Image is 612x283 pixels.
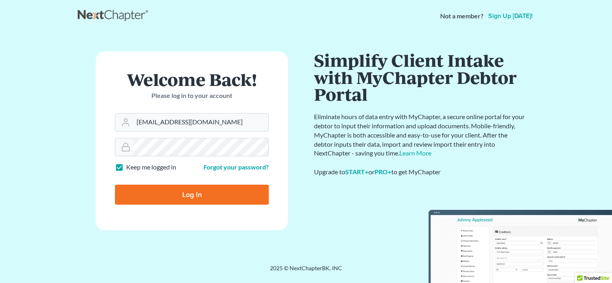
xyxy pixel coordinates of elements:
[126,163,176,172] label: Keep me logged in
[115,185,269,205] input: Log In
[133,114,268,131] input: Email Address
[314,167,526,177] div: Upgrade to or to get MyChapter
[115,71,269,88] h1: Welcome Back!
[314,112,526,158] p: Eliminate hours of data entry with MyChapter, a secure online portal for your debtor to input the...
[203,163,269,171] a: Forgot your password?
[374,168,391,175] a: PRO+
[314,52,526,103] h1: Simplify Client Intake with MyChapter Debtor Portal
[345,168,368,175] a: START+
[487,13,534,19] a: Sign up [DATE]!
[115,91,269,100] p: Please log in to your account
[440,12,483,21] strong: Not a member?
[399,149,431,157] a: Learn More
[78,264,534,279] div: 2025 © NextChapterBK, INC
